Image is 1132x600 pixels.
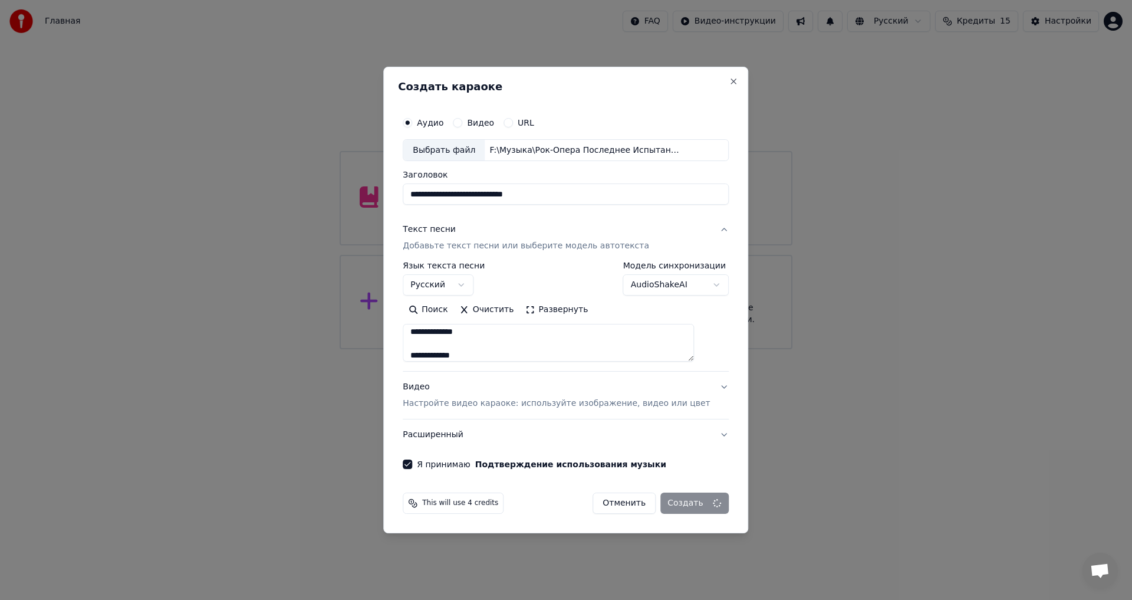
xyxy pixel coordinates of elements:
label: Аудио [417,119,443,127]
button: Поиск [403,301,453,320]
div: Текст песни [403,224,456,236]
button: Текст песниДобавьте текст песни или выберите модель автотекста [403,215,729,262]
button: ВидеоНастройте видео караоке: используйте изображение, видео или цвет [403,372,729,419]
label: Заголовок [403,171,729,179]
button: Я принимаю [475,460,666,468]
div: F:\Музыка\Рок-Опера Последнее Испытание\34 - Отречение.mp3 [485,145,685,156]
button: Расширенный [403,419,729,450]
div: Видео [403,382,710,410]
label: Язык текста песни [403,262,485,270]
label: Я принимаю [417,460,666,468]
label: Видео [467,119,494,127]
h2: Создать караоке [398,81,733,92]
label: Модель синхронизации [623,262,729,270]
button: Отменить [593,493,656,514]
button: Развернуть [519,301,594,320]
span: This will use 4 credits [422,499,498,508]
button: Очистить [454,301,520,320]
div: Текст песниДобавьте текст песни или выберите модель автотекста [403,262,729,372]
label: URL [518,119,534,127]
p: Настройте видео караоке: используйте изображение, видео или цвет [403,398,710,409]
div: Выбрать файл [403,140,485,161]
p: Добавьте текст песни или выберите модель автотекста [403,241,649,253]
